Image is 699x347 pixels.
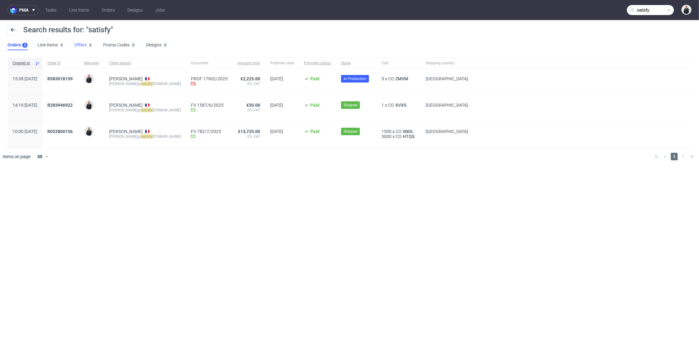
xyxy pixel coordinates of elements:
span: 3000 [381,134,392,139]
span: CO [388,76,394,81]
span: Document [191,61,228,66]
span: [GEOGRAPHIC_DATA] [426,76,468,81]
mark: satisfy [141,108,152,112]
span: Shipping country [426,61,468,66]
span: R283946922 [47,103,73,108]
span: €50.00 [246,103,260,108]
span: pma [19,8,29,12]
a: [PERSON_NAME] [109,76,143,81]
span: 15:38 [DATE] [13,76,37,81]
span: [DATE] [270,129,283,134]
a: Promo Codes0 [103,40,136,50]
a: Designs [124,5,146,15]
span: CO [396,134,402,139]
span: Payment date [270,61,294,66]
a: Line Items4 [38,40,64,50]
a: ZMVM [394,76,409,81]
a: [PERSON_NAME] [109,103,143,108]
div: x [381,76,416,81]
a: Orders3 [8,40,28,50]
span: [GEOGRAPHIC_DATA] [426,103,468,108]
span: [DATE] [270,103,283,108]
span: 0% VAT [238,108,260,113]
div: 0 [132,43,134,47]
a: HTQS [402,134,416,139]
div: 4 [60,43,63,47]
span: Manager [84,61,99,66]
span: €2,225.00 [240,76,260,81]
div: 30 [34,152,45,161]
span: Shipped [344,102,357,108]
span: €13,725.00 [238,129,260,134]
a: Line Items [65,5,93,15]
span: 1 [671,153,678,160]
div: 6 [89,43,92,47]
a: XVXS [394,103,407,108]
span: Amount total [238,61,260,66]
span: Cart [381,61,416,66]
mark: satisfy [141,82,152,86]
div: [PERSON_NAME]@ [DOMAIN_NAME] [109,108,181,113]
div: 0 [164,43,166,47]
span: 5 [381,76,384,81]
span: 10:00 [DATE] [13,129,37,134]
a: [PERSON_NAME] [109,129,143,134]
div: x [381,129,416,134]
button: pma [8,5,39,15]
span: 0% VAT [238,134,260,139]
a: Tasks [41,5,60,15]
span: R583018159 [47,76,73,81]
div: x [381,103,416,108]
img: Adrian Margula [682,5,691,14]
a: R583018159 [47,76,74,81]
span: Payment status [304,61,331,66]
span: Order ID [47,61,74,66]
span: Created at [13,61,32,66]
img: Adrian Margula [85,101,93,109]
span: CO [388,103,394,108]
div: x [381,134,416,139]
span: [GEOGRAPHIC_DATA] [426,129,468,134]
span: [DATE] [270,76,283,81]
img: Adrian Margula [85,127,93,136]
div: 3 [24,43,26,47]
a: SNDL [402,129,415,134]
span: 1 [381,103,384,108]
a: Orders [98,5,118,15]
a: FV 782/7/2025 [191,129,228,134]
span: Client details [109,61,181,66]
span: 1500 [381,129,392,134]
a: PROF 17902/2025 [191,76,228,81]
span: Stage [341,61,371,66]
img: logo [10,7,19,14]
span: R052800156 [47,129,73,134]
mark: satisfy [141,134,152,139]
a: Designs0 [146,40,168,50]
span: In Production [344,76,366,82]
span: CO [396,129,402,134]
a: Jobs [151,5,169,15]
div: [PERSON_NAME]@ [DOMAIN_NAME] [109,81,181,86]
span: Paid [310,129,319,134]
span: Search results for: "satisfy" [23,25,113,34]
span: Paid [310,103,319,108]
span: Items on page: [3,153,31,160]
a: R283946922 [47,103,74,108]
a: Offers6 [74,40,93,50]
span: Shipped [344,129,357,134]
img: Adrian Margula [85,74,93,83]
span: Paid [310,76,319,81]
span: 14:19 [DATE] [13,103,37,108]
div: [PERSON_NAME]@ [DOMAIN_NAME] [109,134,181,139]
a: R052800156 [47,129,74,134]
span: 0% VAT [238,81,260,86]
a: FV 1587/6/2025 [191,103,228,108]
